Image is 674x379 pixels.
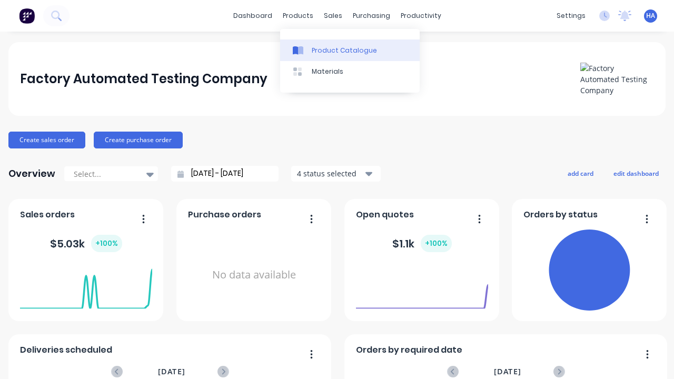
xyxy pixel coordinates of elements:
[395,8,447,24] div: productivity
[312,67,343,76] div: Materials
[646,11,655,21] span: HA
[312,46,377,55] div: Product Catalogue
[188,208,261,221] span: Purchase orders
[392,235,452,252] div: $ 1.1k
[297,168,363,179] div: 4 status selected
[20,344,112,356] span: Deliveries scheduled
[551,8,591,24] div: settings
[348,8,395,24] div: purchasing
[561,166,600,180] button: add card
[319,8,348,24] div: sales
[50,235,122,252] div: $ 5.03k
[91,235,122,252] div: + 100 %
[277,8,319,24] div: products
[494,366,521,377] span: [DATE]
[356,344,462,356] span: Orders by required date
[8,163,55,184] div: Overview
[421,235,452,252] div: + 100 %
[280,39,420,61] a: Product Catalogue
[607,166,666,180] button: edit dashboard
[19,8,35,24] img: Factory
[280,61,420,82] a: Materials
[188,225,320,325] div: No data available
[20,208,75,221] span: Sales orders
[580,63,654,96] img: Factory Automated Testing Company
[356,208,414,221] span: Open quotes
[94,132,183,148] button: Create purchase order
[158,366,185,377] span: [DATE]
[523,208,598,221] span: Orders by status
[291,166,381,182] button: 4 status selected
[228,8,277,24] a: dashboard
[20,68,267,89] div: Factory Automated Testing Company
[8,132,85,148] button: Create sales order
